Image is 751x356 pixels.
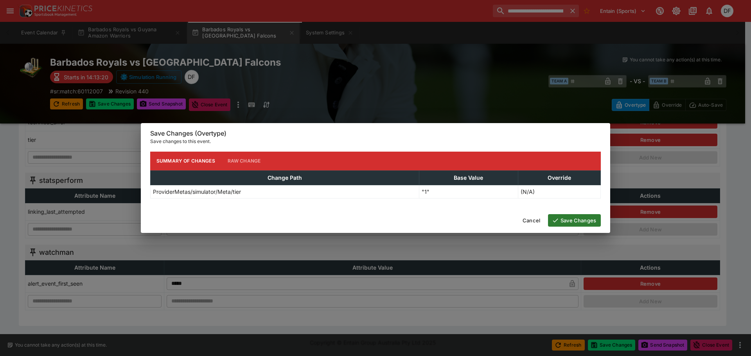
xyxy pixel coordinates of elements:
[150,152,221,170] button: Summary of Changes
[518,170,601,185] th: Override
[221,152,267,170] button: Raw Change
[419,185,518,198] td: "1"
[150,138,601,145] p: Save changes to this event.
[518,214,545,227] button: Cancel
[153,188,241,196] p: ProviderMetas/simulator/Meta/tier
[419,170,518,185] th: Base Value
[150,129,601,138] h6: Save Changes (Overtype)
[518,185,601,198] td: (N/A)
[151,170,419,185] th: Change Path
[548,214,601,227] button: Save Changes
